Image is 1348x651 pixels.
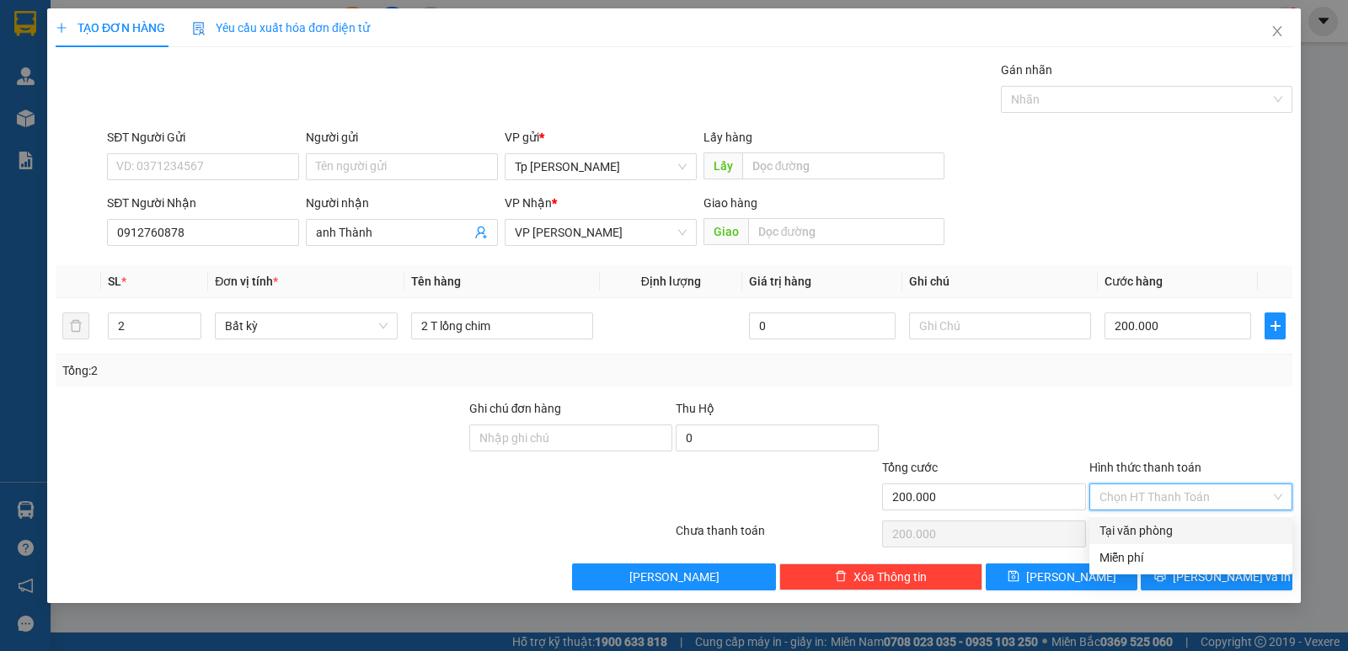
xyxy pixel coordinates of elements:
span: [PERSON_NAME] [1026,568,1116,586]
img: icon [192,22,206,35]
div: Tại văn phòng [1099,521,1282,540]
span: Giao [703,218,748,245]
span: printer [1154,570,1166,584]
div: SĐT Người Nhận [107,194,299,212]
b: [DOMAIN_NAME] [142,64,232,77]
span: Thu Hộ [676,402,714,415]
span: [PERSON_NAME] và In [1173,568,1291,586]
span: VP Phan Rang [515,220,687,245]
button: deleteXóa Thông tin [779,563,982,590]
span: Tổng cước [882,461,938,474]
button: delete [62,312,89,339]
span: Cước hàng [1105,275,1163,288]
button: [PERSON_NAME] [572,563,775,590]
input: Dọc đường [742,152,945,179]
b: Gửi khách hàng [104,24,167,104]
span: TẠO ĐƠN HÀNG [56,21,165,35]
b: [PERSON_NAME] [21,109,95,188]
span: Định lượng [641,275,701,288]
th: Ghi chú [902,265,1098,298]
input: Dọc đường [748,218,945,245]
div: Chưa thanh toán [674,521,880,551]
span: Tp Hồ Chí Minh [515,154,687,179]
span: Đơn vị tính [215,275,278,288]
span: Lấy [703,152,742,179]
input: Ghi Chú [909,312,1091,339]
span: Giá trị hàng [749,275,811,288]
span: Tên hàng [411,275,461,288]
button: plus [1265,312,1286,339]
div: VP gửi [505,128,697,147]
div: Tổng: 2 [62,361,522,380]
span: Xóa Thông tin [853,568,927,586]
span: delete [835,570,847,584]
span: user-add [474,226,488,239]
span: SL [108,275,121,288]
div: SĐT Người Gửi [107,128,299,147]
div: Miễn phí [1099,548,1282,567]
div: Người gửi [306,128,498,147]
label: Hình thức thanh toán [1089,461,1201,474]
span: Bất kỳ [225,313,387,339]
span: Yêu cầu xuất hóa đơn điện tử [192,21,370,35]
span: VP Nhận [505,196,552,210]
span: plus [1265,319,1285,333]
button: printer[PERSON_NAME] và In [1141,563,1292,590]
span: Giao hàng [703,196,757,210]
label: Gán nhãn [1001,63,1052,77]
input: VD: Bàn, Ghế [411,312,593,339]
input: 0 [749,312,896,339]
span: plus [56,22,67,34]
span: save [1008,570,1019,584]
div: Người nhận [306,194,498,212]
button: save[PERSON_NAME] [986,563,1137,590]
li: (c) 2017 [142,80,232,101]
button: Close [1254,8,1301,56]
span: close [1270,24,1284,38]
label: Ghi chú đơn hàng [469,402,562,415]
span: Lấy hàng [703,131,752,144]
img: logo.jpg [183,21,223,61]
span: [PERSON_NAME] [629,568,719,586]
input: Ghi chú đơn hàng [469,424,672,451]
